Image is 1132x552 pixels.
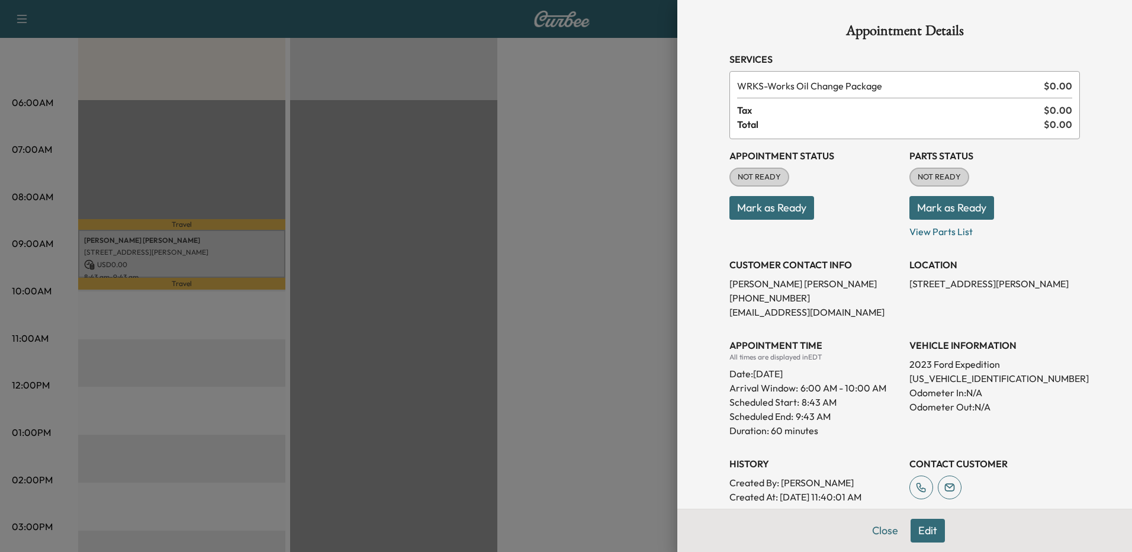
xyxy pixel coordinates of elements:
[729,258,900,272] h3: CUSTOMER CONTACT INFO
[909,400,1080,414] p: Odometer Out: N/A
[729,338,900,352] h3: APPOINTMENT TIME
[909,220,1080,239] p: View Parts List
[729,352,900,362] div: All times are displayed in EDT
[731,171,788,183] span: NOT READY
[729,490,900,504] p: Created At : [DATE] 11:40:01 AM
[909,457,1080,471] h3: CONTACT CUSTOMER
[729,395,799,409] p: Scheduled Start:
[729,305,900,319] p: [EMAIL_ADDRESS][DOMAIN_NAME]
[909,149,1080,163] h3: Parts Status
[737,103,1044,117] span: Tax
[1044,103,1072,117] span: $ 0.00
[729,409,793,423] p: Scheduled End:
[737,79,1039,93] span: Works Oil Change Package
[911,519,945,543] button: Edit
[729,52,1080,66] h3: Services
[802,395,837,409] p: 8:43 AM
[729,24,1080,43] h1: Appointment Details
[800,381,886,395] span: 6:00 AM - 10:00 AM
[909,338,1080,352] h3: VEHICLE INFORMATION
[1044,117,1072,131] span: $ 0.00
[729,149,900,163] h3: Appointment Status
[729,423,900,438] p: Duration: 60 minutes
[729,476,900,490] p: Created By : [PERSON_NAME]
[737,117,1044,131] span: Total
[909,386,1080,400] p: Odometer In: N/A
[909,357,1080,371] p: 2023 Ford Expedition
[909,277,1080,291] p: [STREET_ADDRESS][PERSON_NAME]
[729,291,900,305] p: [PHONE_NUMBER]
[864,519,906,543] button: Close
[729,196,814,220] button: Mark as Ready
[729,277,900,291] p: [PERSON_NAME] [PERSON_NAME]
[1044,79,1072,93] span: $ 0.00
[729,362,900,381] div: Date: [DATE]
[729,381,900,395] p: Arrival Window:
[911,171,968,183] span: NOT READY
[909,371,1080,386] p: [US_VEHICLE_IDENTIFICATION_NUMBER]
[796,409,831,423] p: 9:43 AM
[909,196,994,220] button: Mark as Ready
[729,457,900,471] h3: History
[909,258,1080,272] h3: LOCATION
